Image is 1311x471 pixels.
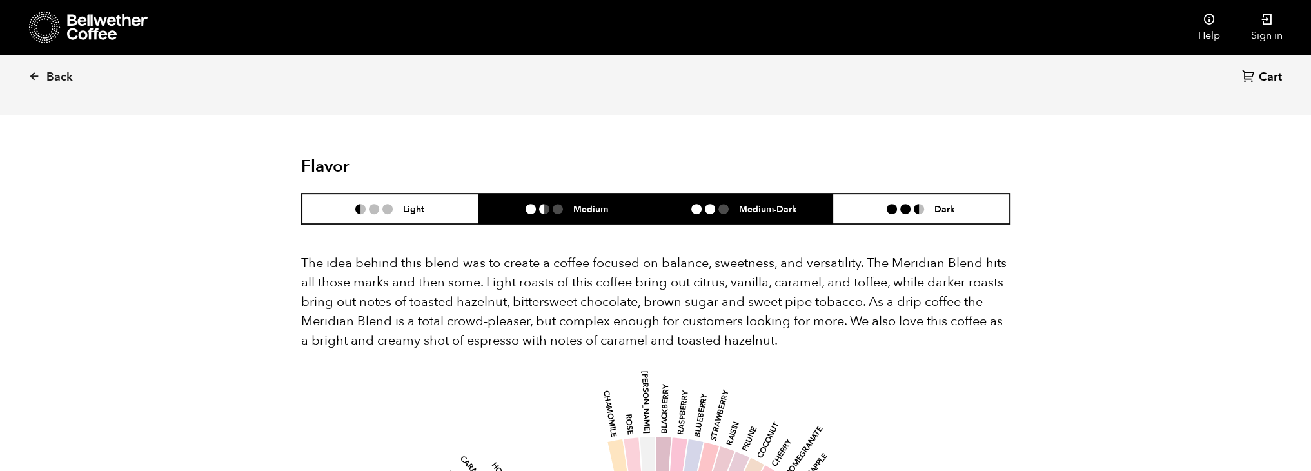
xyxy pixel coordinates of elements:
[403,203,424,214] h6: Light
[301,157,538,177] h2: Flavor
[1259,70,1282,85] span: Cart
[573,203,608,214] h6: Medium
[46,70,73,85] span: Back
[1242,69,1285,86] a: Cart
[934,203,955,214] h6: Dark
[739,203,797,214] h6: Medium-Dark
[301,254,1010,350] p: The idea behind this blend was to create a coffee focused on balance, sweetness, and versatility....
